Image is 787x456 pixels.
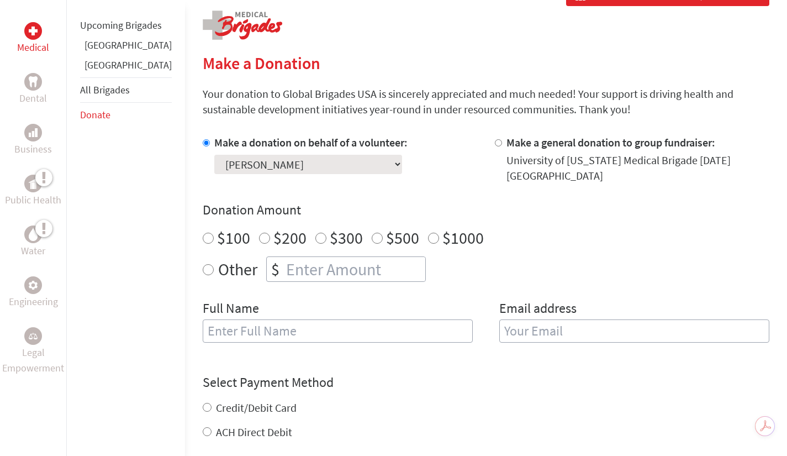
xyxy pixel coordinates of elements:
img: Dental [29,76,38,87]
li: Ghana [80,38,172,57]
div: $ [267,257,284,281]
div: Public Health [24,175,42,192]
p: Medical [17,40,49,55]
p: Your donation to Global Brigades USA is sincerely appreciated and much needed! Your support is dr... [203,86,769,117]
label: ACH Direct Debit [216,425,292,439]
img: Public Health [29,178,38,189]
img: Business [29,128,38,137]
input: Enter Full Name [203,319,473,343]
p: Water [21,243,45,259]
a: [GEOGRAPHIC_DATA] [84,39,172,51]
img: Engineering [29,281,38,290]
label: Full Name [203,300,259,319]
label: Credit/Debit Card [216,401,297,415]
div: Water [24,226,42,243]
a: All Brigades [80,83,130,96]
a: MedicalMedical [17,22,49,55]
img: Medical [29,27,38,35]
label: $1000 [442,227,484,248]
label: $300 [330,227,363,248]
a: Upcoming Brigades [80,19,162,32]
label: Other [218,256,257,282]
label: $100 [217,227,250,248]
p: Legal Empowerment [2,345,64,376]
h4: Select Payment Method [203,374,769,391]
li: Panama [80,57,172,77]
h2: Make a Donation [203,53,769,73]
input: Your Email [499,319,769,343]
a: BusinessBusiness [14,124,52,157]
p: Engineering [9,294,58,310]
a: Public HealthPublic Health [5,175,61,208]
li: Upcoming Brigades [80,13,172,38]
input: Enter Amount [284,257,425,281]
img: Legal Empowerment [29,333,38,339]
a: [GEOGRAPHIC_DATA] [84,59,172,71]
label: Email address [499,300,577,319]
h4: Donation Amount [203,201,769,219]
label: Make a general donation to group fundraiser: [506,135,715,149]
li: All Brigades [80,77,172,103]
a: DentalDental [19,73,47,106]
label: Make a donation on behalf of a volunteer: [214,135,408,149]
li: Donate [80,103,172,127]
div: University of [US_STATE] Medical Brigade [DATE] [GEOGRAPHIC_DATA] [506,153,769,184]
div: Business [24,124,42,141]
div: Medical [24,22,42,40]
img: logo-medical.png [203,11,282,40]
a: EngineeringEngineering [9,276,58,310]
div: Legal Empowerment [24,327,42,345]
img: Water [29,228,38,240]
p: Business [14,141,52,157]
div: Engineering [24,276,42,294]
a: Donate [80,108,110,121]
a: Legal EmpowermentLegal Empowerment [2,327,64,376]
a: WaterWater [21,226,45,259]
label: $200 [273,227,307,248]
p: Dental [19,91,47,106]
div: Dental [24,73,42,91]
p: Public Health [5,192,61,208]
label: $500 [386,227,419,248]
